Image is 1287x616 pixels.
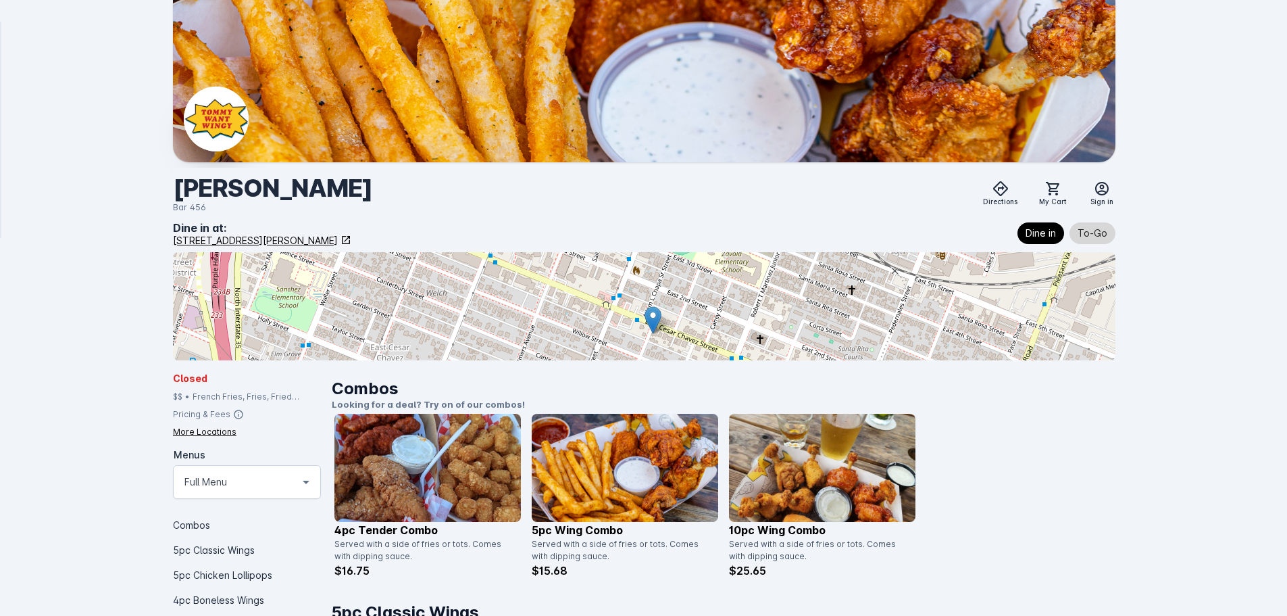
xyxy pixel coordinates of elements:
[173,588,321,613] div: 4pc Boneless Wings
[729,563,915,579] p: $25.65
[1017,220,1115,247] mat-chip-listbox: Fulfillment
[334,414,521,522] img: catalog item
[983,197,1017,207] span: Directions
[173,391,182,403] div: $$
[173,563,321,588] div: 5pc Chicken Lollipops
[729,522,915,538] p: 10pc Wing Combo
[184,87,249,151] img: Business Logo
[193,391,321,403] div: French Fries, Fries, Fried Chicken, Tots, Buffalo Wings, Chicken, Wings, Fried Pickles
[184,474,227,490] mat-select-trigger: Full Menu
[532,538,710,563] div: Served with a side of fries or tots. Comes with dipping sauce.
[1078,225,1107,241] span: To-Go
[1026,225,1056,241] span: Dine in
[173,426,236,438] div: More Locations
[173,220,351,236] div: Dine in at:
[334,563,521,579] p: $16.75
[185,391,190,403] div: •
[173,173,372,204] div: [PERSON_NAME]
[332,377,1115,401] h1: Combos
[334,522,521,538] p: 4pc Tender Combo
[173,233,338,247] div: [STREET_ADDRESS][PERSON_NAME]
[332,398,1115,412] p: Looking for a deal? Try on of our combos!
[532,563,718,579] p: $15.68
[173,513,321,538] div: Combos
[173,201,372,214] div: Bar 456
[173,408,230,421] div: Pricing & Fees
[334,538,513,563] div: Served with a side of fries or tots. Comes with dipping sauce.
[645,306,661,334] img: Marker
[173,538,321,563] div: 5pc Classic Wings
[532,414,718,522] img: catalog item
[729,414,915,522] img: catalog item
[532,522,718,538] p: 5pc Wing Combo
[173,371,207,385] span: Closed
[729,538,907,563] div: Served with a side of fries or tots. Comes with dipping sauce.
[174,449,205,460] mat-label: Menus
